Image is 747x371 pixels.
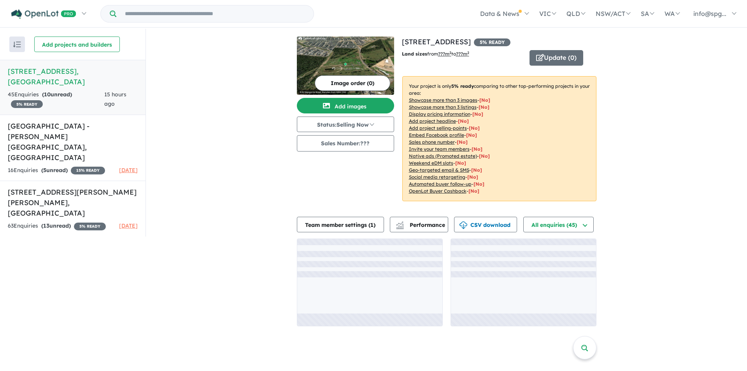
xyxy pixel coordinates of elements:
button: Team member settings (1) [297,217,384,232]
span: [DATE] [119,167,138,174]
span: 5 % READY [11,100,43,108]
span: [ No ] [472,146,482,152]
u: Showcase more than 3 images [409,97,477,103]
button: Update (0) [530,50,583,66]
button: CSV download [454,217,517,232]
u: Invite your team members [409,146,470,152]
span: [No] [455,160,466,166]
span: [ No ] [458,118,469,124]
u: Geo-targeted email & SMS [409,167,469,173]
u: Automated buyer follow-up [409,181,472,187]
p: from [402,50,524,58]
u: Native ads (Promoted estate) [409,153,477,159]
u: ???m [456,51,469,57]
span: [No] [467,174,478,180]
span: [No] [479,153,490,159]
u: Social media retargeting [409,174,465,180]
div: 45 Enquir ies [8,90,104,109]
button: Status:Selling Now [297,117,394,132]
img: bar-chart.svg [396,224,404,229]
b: 5 % ready [451,83,474,89]
h5: [STREET_ADDRESS] , [GEOGRAPHIC_DATA] [8,66,138,87]
u: Add project selling-points [409,125,467,131]
u: Showcase more than 3 listings [409,104,477,110]
span: 5 % READY [474,38,510,46]
img: sort.svg [13,42,21,47]
b: Land sizes [402,51,427,57]
img: line-chart.svg [396,221,403,226]
strong: ( unread) [41,222,71,229]
span: 5 % READY [74,223,106,230]
sup: 2 [449,51,451,55]
button: Add images [297,98,394,113]
button: Performance [390,217,448,232]
span: Performance [397,221,445,228]
u: Add project headline [409,118,456,124]
span: [ No ] [479,97,490,103]
span: 5 [43,167,46,174]
img: download icon [459,221,467,229]
u: ??? m [438,51,451,57]
span: [ No ] [466,132,477,138]
sup: 2 [467,51,469,55]
u: Sales phone number [409,139,455,145]
div: 16 Enquir ies [8,166,105,175]
button: All enquiries (45) [523,217,594,232]
img: Openlot PRO Logo White [11,9,76,19]
button: Image order (0) [315,75,390,91]
span: 10 [44,91,51,98]
span: 1 [370,221,373,228]
span: 15 % READY [71,167,105,174]
div: 63 Enquir ies [8,221,106,231]
span: [ No ] [457,139,468,145]
span: info@spg... [693,10,726,17]
h5: [STREET_ADDRESS][PERSON_NAME][PERSON_NAME] , [GEOGRAPHIC_DATA] [8,187,138,218]
span: [No] [468,188,479,194]
span: [No] [473,181,484,187]
u: Weekend eDM slots [409,160,453,166]
button: Add projects and builders [34,37,120,52]
span: [ No ] [479,104,489,110]
button: Sales Number:??? [297,135,394,152]
u: Display pricing information [409,111,470,117]
a: [STREET_ADDRESS] [402,37,471,46]
p: Your project is only comparing to other top-performing projects in your area: - - - - - - - - - -... [402,76,596,201]
span: [No] [471,167,482,173]
span: [DATE] [119,222,138,229]
u: OpenLot Buyer Cashback [409,188,466,194]
span: to [451,51,469,57]
u: Embed Facebook profile [409,132,464,138]
span: 13 [43,222,49,229]
span: 15 hours ago [104,91,126,107]
img: 9-51 Glengarrie Road - Marsden Park [297,37,394,95]
strong: ( unread) [42,91,72,98]
span: [ No ] [469,125,480,131]
strong: ( unread) [41,167,68,174]
span: [ No ] [472,111,483,117]
input: Try estate name, suburb, builder or developer [118,5,312,22]
h5: [GEOGRAPHIC_DATA] - [PERSON_NAME][GEOGRAPHIC_DATA] , [GEOGRAPHIC_DATA] [8,121,138,163]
